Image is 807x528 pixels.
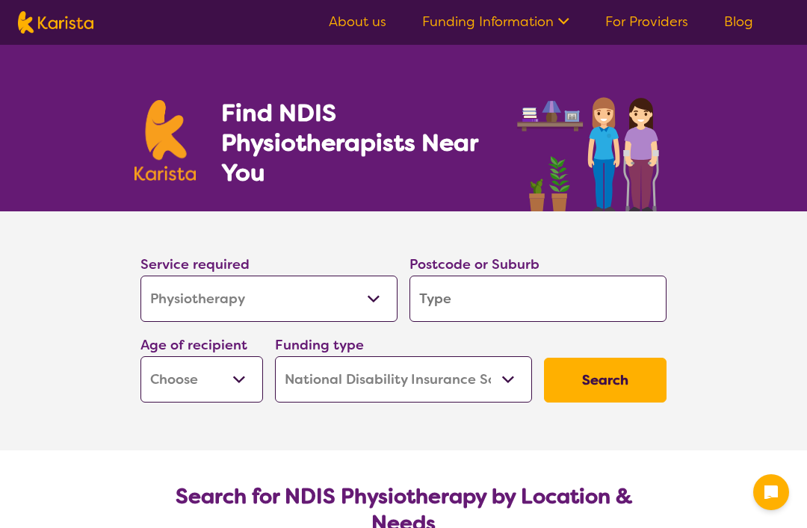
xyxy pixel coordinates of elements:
[422,13,569,31] a: Funding Information
[724,13,753,31] a: Blog
[329,13,386,31] a: About us
[513,81,672,211] img: physiotherapy
[605,13,688,31] a: For Providers
[221,98,498,187] h1: Find NDIS Physiotherapists Near You
[544,358,667,403] button: Search
[134,100,196,181] img: Karista logo
[140,336,247,354] label: Age of recipient
[409,276,667,322] input: Type
[18,11,93,34] img: Karista logo
[409,255,539,273] label: Postcode or Suburb
[140,255,250,273] label: Service required
[275,336,364,354] label: Funding type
